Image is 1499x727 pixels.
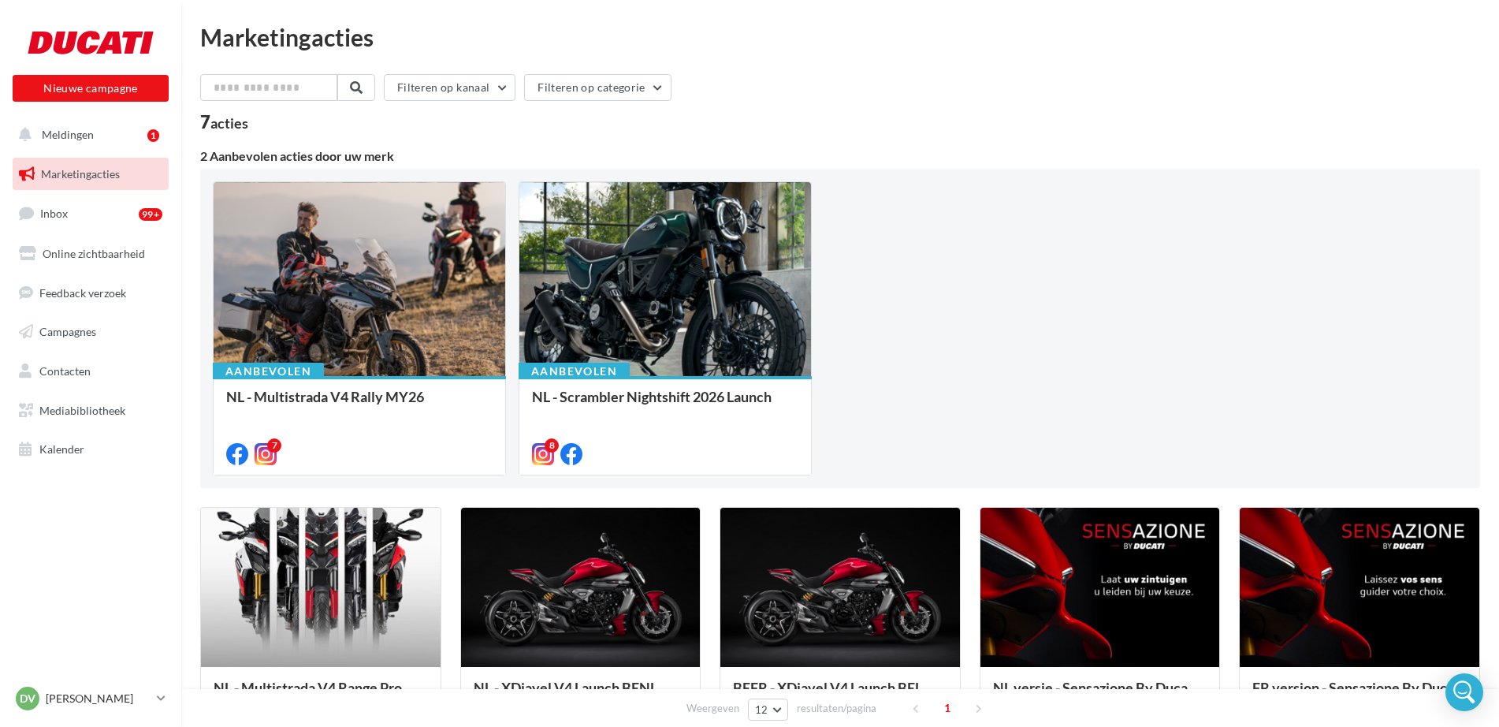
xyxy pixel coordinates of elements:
[1445,673,1483,711] div: Open Intercom Messenger
[532,389,798,420] div: NL - Scrambler Nightshift 2026 Launch
[39,285,126,299] span: Feedback verzoek
[545,438,559,453] div: 8
[733,680,947,711] div: BEFR - XDiavel V4 Launch BELUX
[797,701,876,716] span: resultaten/pagina
[200,25,1480,49] div: Marketingacties
[42,128,94,141] span: Meldingen
[39,325,96,338] span: Campagnes
[9,277,172,310] a: Feedback verzoek
[147,129,159,142] div: 1
[9,118,166,151] button: Meldingen 1
[9,196,172,230] a: Inbox99+
[200,114,248,131] div: 7
[46,691,151,706] p: [PERSON_NAME]
[214,680,428,711] div: NL - Multistrada V4 Range Promo
[210,116,248,130] div: acties
[9,355,172,388] a: Contacten
[9,433,172,466] a: Kalender
[384,74,515,101] button: Filteren op kanaal
[226,389,493,420] div: NL - Multistrada V4 Rally MY26
[1252,680,1467,711] div: FR version - Sensazione By Ducati - Salon moment
[200,150,1480,162] div: 2 Aanbevolen acties door uw merk
[9,158,172,191] a: Marketingacties
[39,442,84,456] span: Kalender
[748,699,788,721] button: 12
[40,207,68,220] span: Inbox
[43,247,145,260] span: Online zichtbaarheid
[213,363,324,380] div: Aanbevolen
[41,167,120,181] span: Marketingacties
[39,404,125,417] span: Mediabibliotheek
[935,695,960,721] span: 1
[755,703,768,716] span: 12
[139,208,162,221] div: 99+
[474,680,688,711] div: NL - XDiavel V4 Launch BENL
[13,75,169,102] button: Nieuwe campagne
[20,691,35,706] span: DV
[519,363,630,380] div: Aanbevolen
[9,237,172,270] a: Online zichtbaarheid
[267,438,281,453] div: 7
[993,680,1207,711] div: NL versie - Sensazione By Ducati - Salon moment
[524,74,671,101] button: Filteren op categorie
[13,684,169,714] a: DV [PERSON_NAME]
[9,394,172,427] a: Mediabibliotheek
[686,701,739,716] span: Weergeven
[39,364,91,378] span: Contacten
[9,315,172,349] a: Campagnes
